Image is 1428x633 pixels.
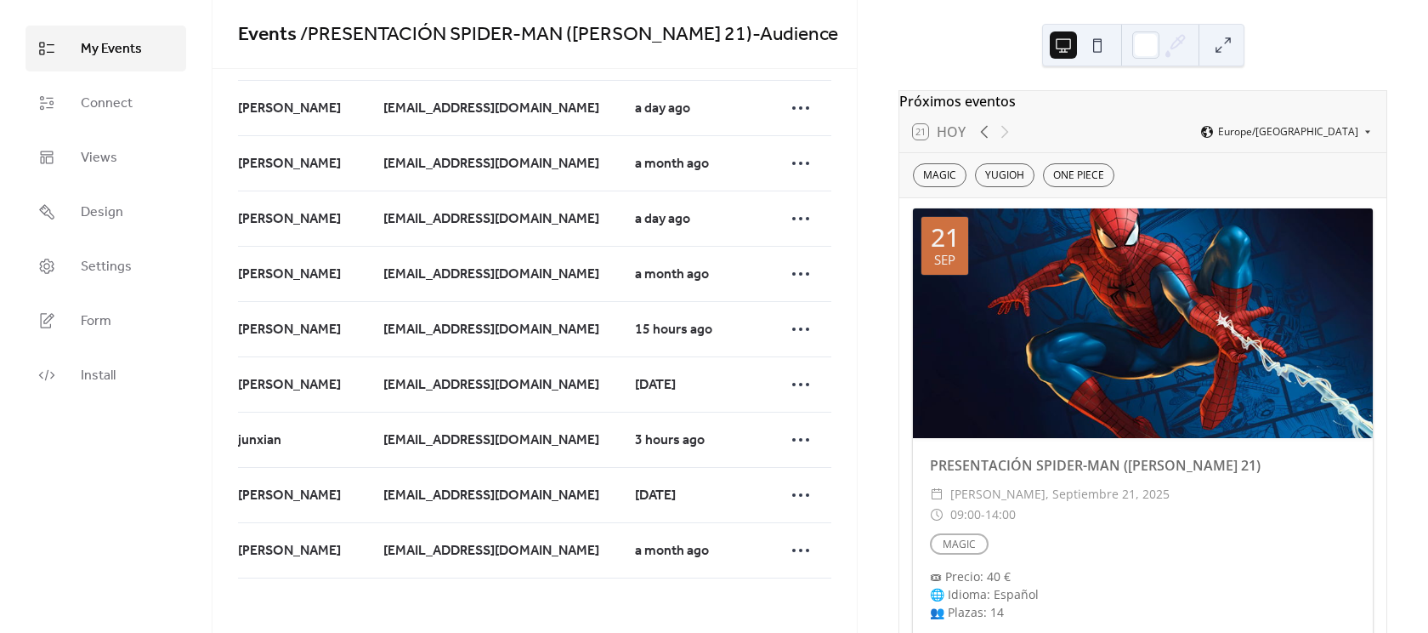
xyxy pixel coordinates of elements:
[25,134,186,180] a: Views
[635,541,709,562] span: a month ago
[25,298,186,344] a: Form
[635,154,709,174] span: a month ago
[899,91,1386,111] div: Próximos eventos
[25,352,186,398] a: Install
[383,265,599,285] span: [EMAIL_ADDRESS][DOMAIN_NAME]
[383,99,599,119] span: [EMAIL_ADDRESS][DOMAIN_NAME]
[238,265,341,285] span: [PERSON_NAME]
[635,320,712,340] span: 15 hours ago
[635,209,690,230] span: a day ago
[25,243,186,289] a: Settings
[81,94,133,114] span: Connect
[81,39,142,60] span: My Events
[930,484,943,505] div: ​
[383,375,599,396] span: [EMAIL_ADDRESS][DOMAIN_NAME]
[383,541,599,562] span: [EMAIL_ADDRESS][DOMAIN_NAME]
[238,320,341,340] span: [PERSON_NAME]
[81,311,111,332] span: Form
[383,154,599,174] span: [EMAIL_ADDRESS][DOMAIN_NAME]
[238,375,341,396] span: [PERSON_NAME]
[238,154,341,174] span: [PERSON_NAME]
[635,375,676,396] span: [DATE]
[981,505,985,525] span: -
[25,189,186,235] a: Design
[931,225,960,250] div: 21
[297,16,838,54] span: / PRESENTACIÓN SPIDER-MAN ([PERSON_NAME] 21) - Audience
[930,505,943,525] div: ​
[913,455,1373,476] div: PRESENTACIÓN SPIDER-MAN ([PERSON_NAME] 21)
[383,486,599,506] span: [EMAIL_ADDRESS][DOMAIN_NAME]
[25,80,186,126] a: Connect
[635,265,709,285] span: a month ago
[81,148,117,168] span: Views
[238,16,297,54] a: Events
[913,163,966,187] div: MAGIC
[81,257,132,277] span: Settings
[950,505,981,525] span: 09:00
[1218,127,1358,137] span: Europe/[GEOGRAPHIC_DATA]
[238,99,341,119] span: [PERSON_NAME]
[383,209,599,230] span: [EMAIL_ADDRESS][DOMAIN_NAME]
[81,202,123,223] span: Design
[635,99,690,119] span: a day ago
[934,254,955,266] div: sep
[383,431,599,451] span: [EMAIL_ADDRESS][DOMAIN_NAME]
[635,486,676,506] span: [DATE]
[238,209,341,230] span: [PERSON_NAME]
[975,163,1034,187] div: YUGIOH
[383,320,599,340] span: [EMAIL_ADDRESS][DOMAIN_NAME]
[238,486,341,506] span: [PERSON_NAME]
[950,484,1170,505] span: [PERSON_NAME], septiembre 21, 2025
[1043,163,1114,187] div: ONE PIECE
[81,366,116,386] span: Install
[635,431,705,451] span: 3 hours ago
[985,505,1016,525] span: 14:00
[238,431,281,451] span: junxian
[25,26,186,71] a: My Events
[238,541,341,562] span: [PERSON_NAME]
